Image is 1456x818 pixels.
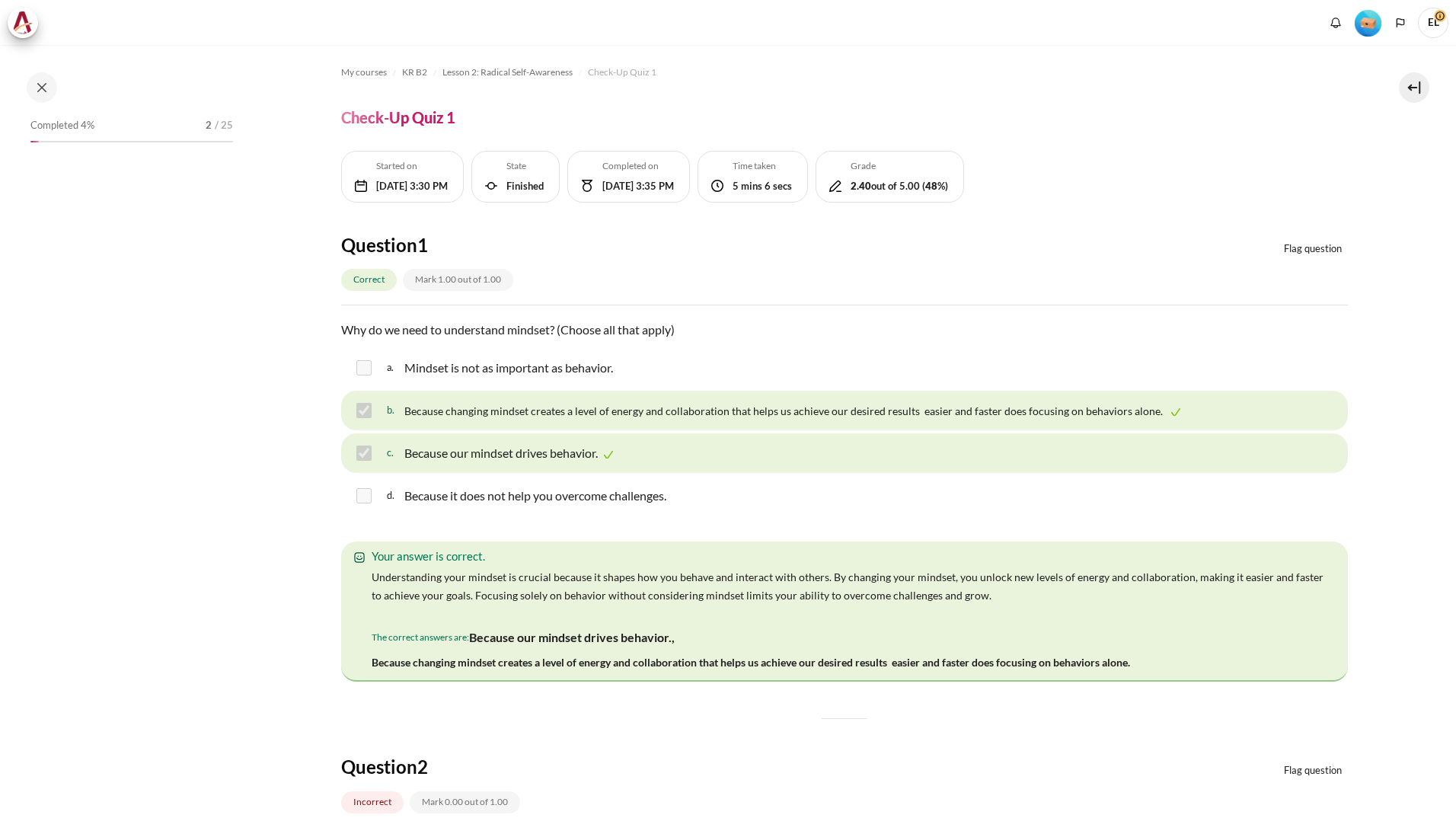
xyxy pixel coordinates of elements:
[442,66,573,79] span: Lesson 2: Radical Self-Awareness
[372,656,1130,669] span: Because changing mindset creates a level of energy and collaboration that helps us achieve our de...
[601,447,616,462] img: Correct
[925,180,937,192] b: 48
[206,118,212,133] span: 2
[341,60,1348,85] nav: Navigation bar
[851,159,948,173] h5: Grade
[341,63,387,81] a: My courses
[341,269,397,291] div: Correct
[1349,8,1387,37] a: Level #1
[376,179,448,194] div: [DATE] 3:30 PM
[417,756,428,778] span: 2
[12,11,34,34] img: Architeck
[851,179,948,194] div: out of 5.00 ( %)
[403,269,513,291] div: Mark 1.00 out of 1.00
[1284,241,1342,257] span: Flag question
[404,487,666,505] p: Because it does not help you overcome challenges.
[602,159,674,173] h5: Completed on
[851,180,871,192] b: 2.40
[402,66,427,79] span: KR B2
[602,179,674,194] div: [DATE] 3:35 PM
[341,66,387,79] span: My courses
[372,570,1323,602] span: Understanding your mindset is crucial because it shapes how you behave and interact with others. ...
[404,359,613,377] p: Mindset is not as important as behavior.
[341,755,607,778] h4: Question
[1355,10,1381,37] img: Level #1
[506,159,544,173] h5: State
[364,548,1325,565] div: Your answer is correct.
[410,791,520,813] div: Mark 0.00 out of 1.00
[341,233,600,257] h4: Question
[30,118,94,133] span: Completed 4%
[733,179,792,194] div: 5 mins 6 secs
[30,141,39,142] div: 4%
[1324,11,1347,34] div: Show notification window with no new notifications
[442,63,573,81] a: Lesson 2: Radical Self-Awareness
[404,444,598,462] p: Because our mindset drives behavior.
[376,159,448,173] h5: Started on
[588,63,656,81] a: Check-Up Quiz 1
[387,356,401,380] span: a.
[404,404,1163,417] span: Because changing mindset creates a level of energy and collaboration that helps us achieve our de...
[341,321,1348,339] p: Why do we need to understand mindset? (Choose all that apply)
[341,791,404,813] div: Incorrect
[1418,8,1448,38] span: EL
[733,159,792,173] h5: Time taken
[1168,404,1183,420] img: Correct
[341,107,455,127] h4: Check-Up Quiz 1
[387,441,401,465] span: c.
[387,484,401,508] span: d.
[469,628,675,647] p: Because our mindset drives behavior.,
[387,398,401,423] span: b.
[372,625,1325,674] div: The correct answers are:
[1418,8,1448,38] a: User menu
[215,118,233,133] span: / 25
[1355,8,1381,37] div: Level #1
[8,8,46,38] a: Architeck Architeck
[1284,763,1342,778] span: Flag question
[402,63,427,81] a: KR B2
[506,179,544,194] div: Finished
[417,234,428,256] span: 1
[588,66,656,79] span: Check-Up Quiz 1
[1389,11,1412,34] button: Languages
